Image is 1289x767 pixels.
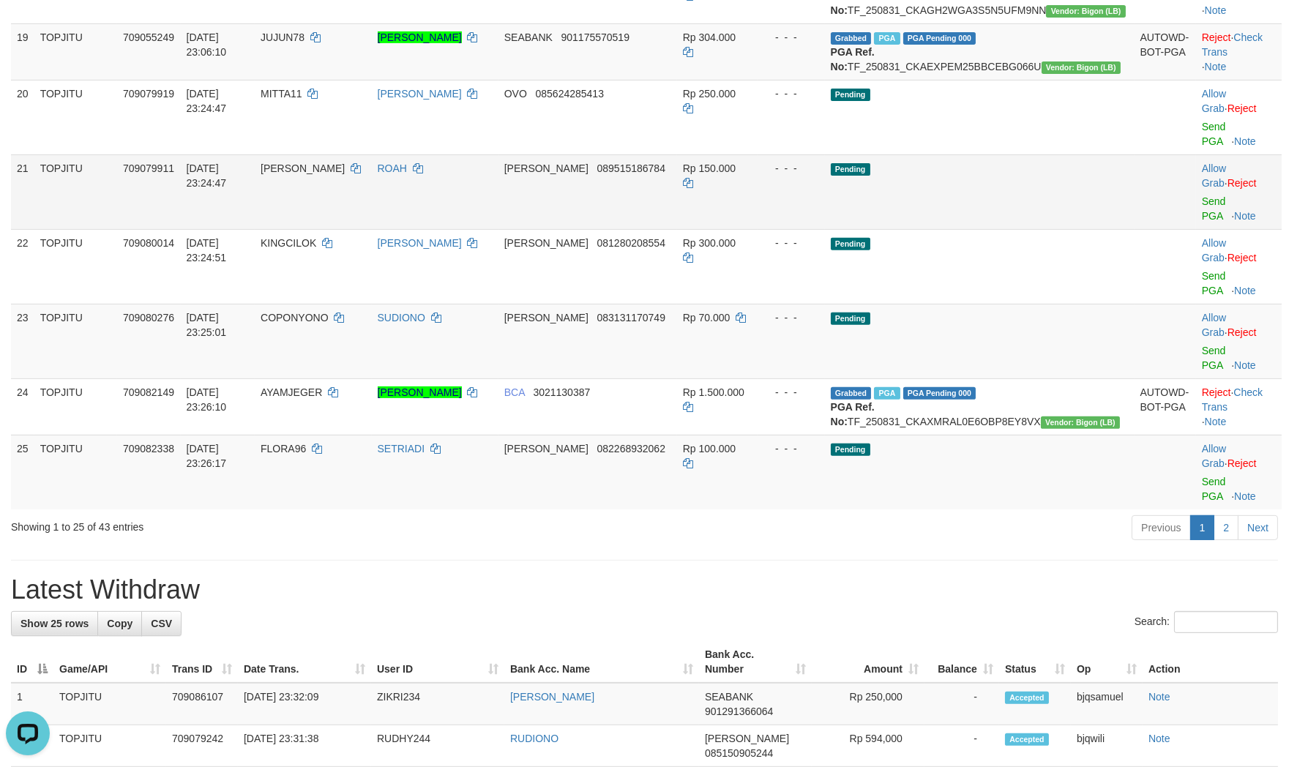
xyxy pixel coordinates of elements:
div: - - - [763,310,819,325]
a: Allow Grab [1202,88,1226,114]
a: Reject [1228,326,1257,338]
td: 1 [11,683,53,725]
span: Pending [831,444,870,456]
span: [DATE] 23:26:17 [187,443,227,469]
th: User ID: activate to sort column ascending [371,641,504,683]
a: Reject [1228,457,1257,469]
span: Vendor URL: https://dashboard.q2checkout.com/secure [1046,5,1125,18]
span: 709055249 [123,31,174,43]
td: 709079242 [166,725,238,767]
a: [PERSON_NAME] [378,237,462,249]
td: TOPJITU [34,154,117,229]
td: 22 [11,229,34,304]
div: - - - [763,161,819,176]
span: 709079911 [123,162,174,174]
th: Balance: activate to sort column ascending [924,641,999,683]
span: [PERSON_NAME] [504,162,589,174]
td: TOPJITU [34,23,117,80]
span: 709080014 [123,237,174,249]
th: Amount: activate to sort column ascending [812,641,924,683]
a: Note [1148,733,1170,744]
span: 709079919 [123,88,174,100]
span: [PERSON_NAME] [504,443,589,454]
a: SETRIADI [378,443,425,454]
span: [DATE] 23:26:10 [187,386,227,413]
span: 709082338 [123,443,174,454]
td: 19 [11,23,34,80]
a: Reject [1228,252,1257,263]
div: - - - [763,86,819,101]
a: Note [1234,359,1256,371]
span: Accepted [1005,692,1049,704]
span: MITTA11 [261,88,302,100]
span: Copy 085624285413 to clipboard [536,88,604,100]
a: Copy [97,611,142,636]
span: [DATE] 23:06:10 [187,31,227,58]
a: Note [1234,210,1256,222]
span: SEABANK [705,691,753,703]
a: Reject [1202,31,1231,43]
td: Rp 594,000 [812,725,924,767]
span: Vendor URL: https://dashboard.q2checkout.com/secure [1041,416,1120,429]
a: Previous [1132,515,1190,540]
td: TOPJITU [53,725,166,767]
span: [PERSON_NAME] [705,733,789,744]
a: Send PGA [1202,121,1226,147]
td: TOPJITU [34,304,117,378]
th: Trans ID: activate to sort column ascending [166,641,238,683]
span: Pending [831,238,870,250]
span: COPONYONO [261,312,329,323]
span: [PERSON_NAME] [261,162,345,174]
td: · · [1196,23,1282,80]
th: Bank Acc. Number: activate to sort column ascending [699,641,812,683]
a: Reject [1202,386,1231,398]
td: 709086107 [166,683,238,725]
button: Open LiveChat chat widget [6,6,50,50]
div: - - - [763,236,819,250]
a: [PERSON_NAME] [378,88,462,100]
td: 23 [11,304,34,378]
td: 25 [11,435,34,509]
a: SUDIONO [378,312,425,323]
span: Rp 70.000 [683,312,731,323]
span: 709082149 [123,386,174,398]
a: Allow Grab [1202,162,1226,189]
span: [PERSON_NAME] [504,237,589,249]
span: [DATE] 23:24:51 [187,237,227,263]
th: Game/API: activate to sort column ascending [53,641,166,683]
span: Copy 901291366064 to clipboard [705,706,773,717]
span: Vendor URL: https://dashboard.q2checkout.com/secure [1042,61,1121,74]
a: Show 25 rows [11,611,98,636]
a: Send PGA [1202,476,1226,502]
td: ZIKRI234 [371,683,504,725]
td: AUTOWD-BOT-PGA [1135,378,1196,435]
span: AYAMJEGER [261,386,322,398]
td: TF_250831_CKAEXPEM25BBCEBG066U [825,23,1135,80]
span: PGA Pending [903,387,976,400]
b: PGA Ref. No: [831,46,875,72]
a: 2 [1214,515,1238,540]
span: Copy 081280208554 to clipboard [597,237,665,249]
b: PGA Ref. No: [831,401,875,427]
span: FLORA96 [261,443,306,454]
th: Op: activate to sort column ascending [1071,641,1143,683]
span: 709080276 [123,312,174,323]
td: TF_250831_CKAXMRAL0E6OBP8EY8VX [825,378,1135,435]
label: Search: [1135,611,1278,633]
span: Copy [107,618,132,629]
span: [PERSON_NAME] [504,312,589,323]
span: Show 25 rows [20,618,89,629]
a: [PERSON_NAME] [510,691,594,703]
th: Action [1143,641,1278,683]
th: Date Trans.: activate to sort column ascending [238,641,371,683]
span: Rp 300.000 [683,237,736,249]
span: Pending [831,313,870,325]
input: Search: [1174,611,1278,633]
div: Showing 1 to 25 of 43 entries [11,514,526,534]
a: Send PGA [1202,270,1226,296]
div: - - - [763,441,819,456]
a: Note [1205,416,1227,427]
a: Note [1148,691,1170,703]
td: bjqsamuel [1071,683,1143,725]
a: Reject [1228,177,1257,189]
